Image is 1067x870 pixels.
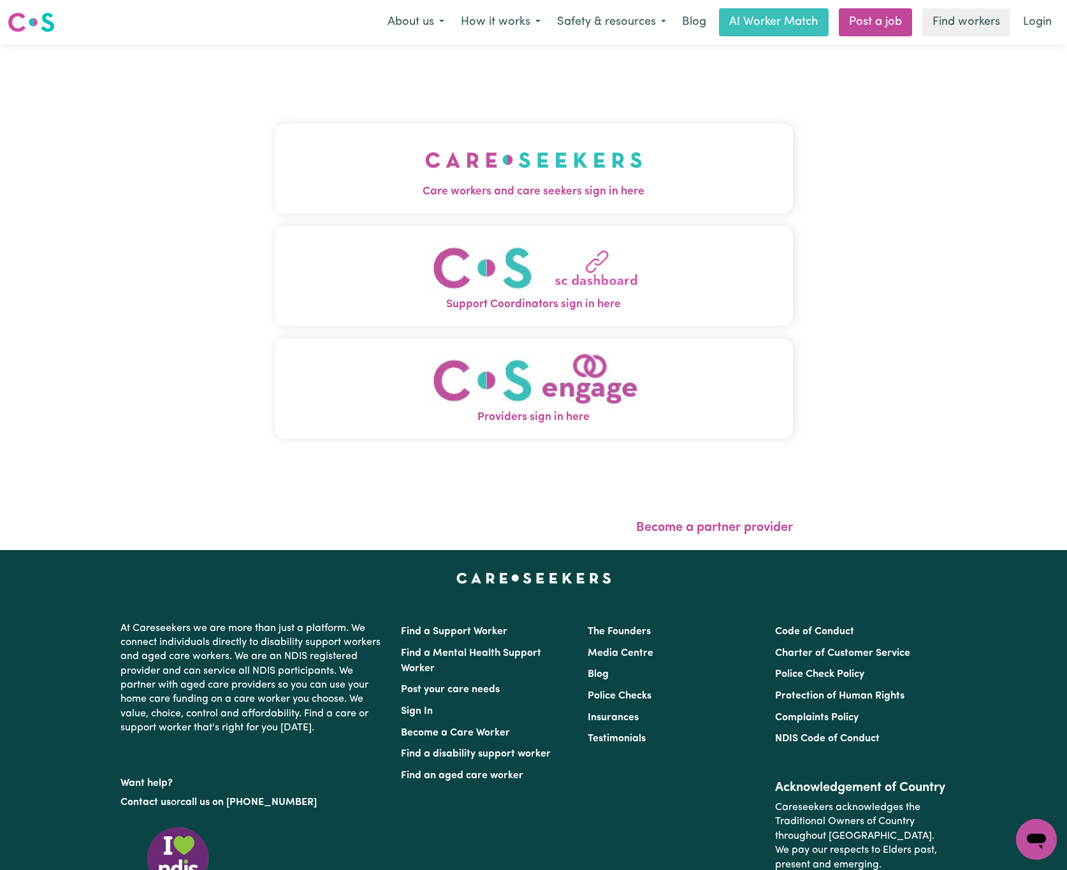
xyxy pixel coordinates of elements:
[401,728,510,738] a: Become a Care Worker
[839,8,912,36] a: Post a job
[275,184,793,200] span: Care workers and care seekers sign in here
[275,296,793,313] span: Support Coordinators sign in here
[8,11,55,34] img: Careseekers logo
[588,627,651,637] a: The Founders
[401,685,500,695] a: Post your care needs
[588,648,653,658] a: Media Centre
[775,627,854,637] a: Code of Conduct
[775,669,864,679] a: Police Check Policy
[120,616,386,741] p: At Careseekers we are more than just a platform. We connect individuals directly to disability su...
[120,790,386,815] p: or
[120,771,386,790] p: Want help?
[674,8,714,36] a: Blog
[275,124,793,213] button: Care workers and care seekers sign in here
[120,797,171,808] a: Contact us
[588,713,639,723] a: Insurances
[456,573,611,583] a: Careseekers home page
[8,8,55,37] a: Careseekers logo
[775,713,859,723] a: Complaints Policy
[719,8,829,36] a: AI Worker Match
[275,338,793,439] button: Providers sign in here
[775,691,904,701] a: Protection of Human Rights
[636,521,793,534] a: Become a partner provider
[588,691,651,701] a: Police Checks
[775,734,880,744] a: NDIS Code of Conduct
[588,734,646,744] a: Testimonials
[401,648,541,674] a: Find a Mental Health Support Worker
[588,669,609,679] a: Blog
[180,797,317,808] a: call us on [PHONE_NUMBER]
[922,8,1010,36] a: Find workers
[549,9,674,36] button: Safety & resources
[401,627,507,637] a: Find a Support Worker
[775,648,910,658] a: Charter of Customer Service
[401,749,551,759] a: Find a disability support worker
[401,706,433,716] a: Sign In
[1015,8,1059,36] a: Login
[775,780,947,795] h2: Acknowledgement of Country
[275,226,793,326] button: Support Coordinators sign in here
[379,9,453,36] button: About us
[401,771,523,781] a: Find an aged care worker
[275,409,793,426] span: Providers sign in here
[1016,819,1057,860] iframe: Button to launch messaging window
[453,9,549,36] button: How it works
